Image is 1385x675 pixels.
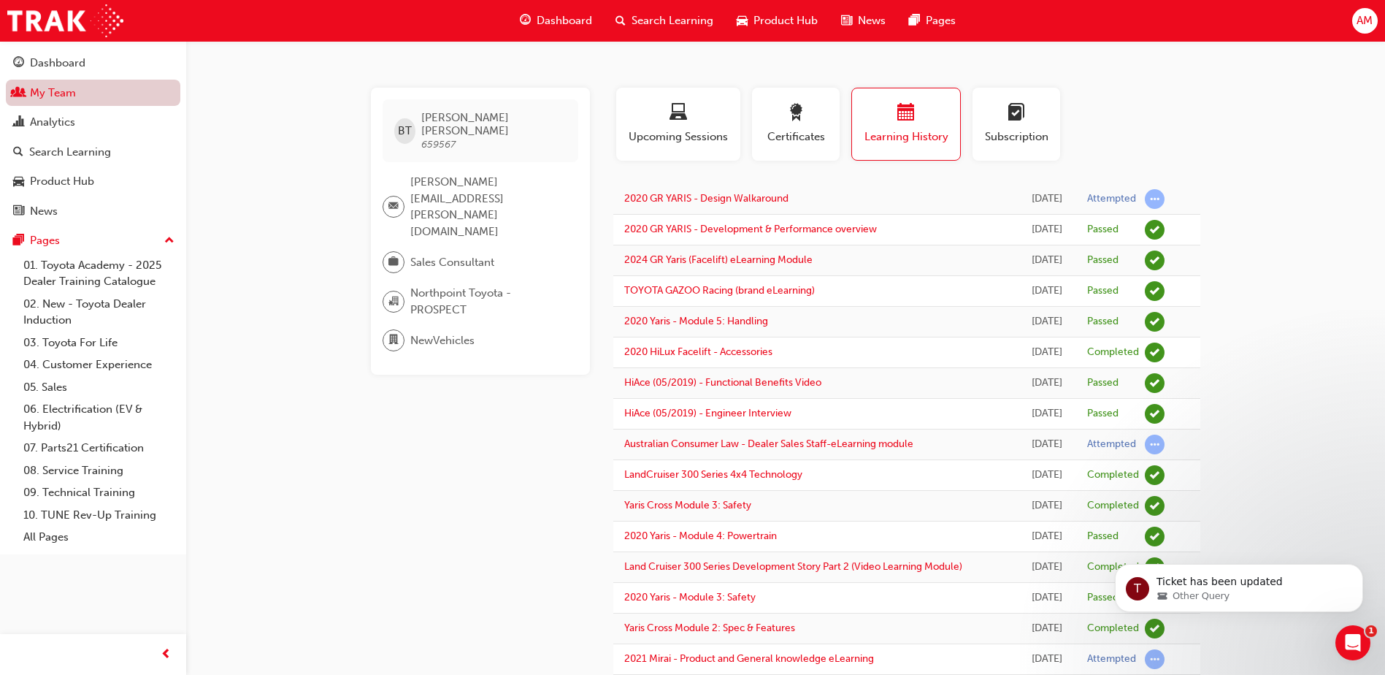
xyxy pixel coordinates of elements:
[1028,221,1065,238] div: Wed Aug 27 2025 10:06:40 GMT+0930 (Australian Central Standard Time)
[7,4,123,37] a: Trak
[632,12,713,29] span: Search Learning
[737,12,748,30] span: car-icon
[616,88,740,161] button: Upcoming Sessions
[18,481,180,504] a: 09. Technical Training
[1087,192,1136,206] div: Attempted
[6,168,180,195] a: Product Hub
[6,227,180,254] button: Pages
[6,47,180,227] button: DashboardMy TeamAnalyticsSearch LearningProduct HubNews
[909,12,920,30] span: pages-icon
[624,530,777,542] a: 2020 Yaris - Module 4: Powertrain
[1145,220,1165,240] span: learningRecordVerb_PASS-icon
[13,205,24,218] span: news-icon
[1087,652,1136,666] div: Attempted
[13,87,24,100] span: people-icon
[30,203,58,220] div: News
[1087,253,1119,267] div: Passed
[410,332,475,349] span: NewVehicles
[6,198,180,225] a: News
[1145,649,1165,669] span: learningRecordVerb_ATTEMPT-icon
[6,139,180,166] a: Search Learning
[410,174,567,240] span: [PERSON_NAME][EMAIL_ADDRESS][PERSON_NAME][DOMAIN_NAME]
[421,111,567,137] span: [PERSON_NAME] [PERSON_NAME]
[624,622,795,634] a: Yaris Cross Module 2: Spec & Features
[624,560,962,573] a: Land Cruiser 300 Series Development Story Part 2 (Video Learning Module)
[1087,346,1139,359] div: Completed
[1028,313,1065,330] div: Mon Aug 18 2025 15:25:48 GMT+0930 (Australian Central Standard Time)
[624,468,802,481] a: LandCruiser 300 Series 4x4 Technology
[670,104,687,123] span: laptop-icon
[983,129,1049,145] span: Subscription
[1145,435,1165,454] span: learningRecordVerb_ATTEMPT-icon
[30,232,60,249] div: Pages
[624,438,913,450] a: Australian Consumer Law - Dealer Sales Staff-eLearning module
[1087,315,1119,329] div: Passed
[1028,559,1065,576] div: Fri Jul 04 2025 09:39:47 GMT+0930 (Australian Central Standard Time)
[398,123,412,140] span: BT
[164,232,174,251] span: up-icon
[615,12,626,30] span: search-icon
[1335,625,1370,660] iframe: Intercom live chat
[858,12,886,29] span: News
[1087,223,1119,237] div: Passed
[624,346,772,358] a: 2020 HiLux Facelift - Accessories
[624,376,821,389] a: HiAce (05/2019) - Functional Benefits Video
[1087,622,1139,636] div: Completed
[1145,343,1165,362] span: learningRecordVerb_COMPLETE-icon
[6,109,180,136] a: Analytics
[1008,104,1025,123] span: learningplan-icon
[1028,283,1065,300] div: Tue Aug 26 2025 10:04:35 GMT+0930 (Australian Central Standard Time)
[18,526,180,549] a: All Pages
[624,652,874,665] a: 2021 Mirai - Product and General knowledge eLearning
[1028,497,1065,514] div: Fri Jul 04 2025 10:58:47 GMT+0930 (Australian Central Standard Time)
[30,114,75,131] div: Analytics
[624,284,815,297] a: TOYOTA GAZOO Racing (brand eLearning)
[1087,438,1136,451] div: Attempted
[1028,344,1065,361] div: Thu Aug 14 2025 10:33:28 GMT+0930 (Australian Central Standard Time)
[1365,625,1377,637] span: 1
[13,57,24,70] span: guage-icon
[841,12,852,30] span: news-icon
[753,12,818,29] span: Product Hub
[1087,284,1119,298] div: Passed
[1028,405,1065,422] div: Tue Jul 22 2025 11:10:00 GMT+0930 (Australian Central Standard Time)
[829,6,897,36] a: news-iconNews
[18,293,180,332] a: 02. New - Toyota Dealer Induction
[30,173,94,190] div: Product Hub
[897,104,915,123] span: calendar-icon
[897,6,967,36] a: pages-iconPages
[18,398,180,437] a: 06. Electrification (EV & Hybrid)
[388,197,399,216] span: email-icon
[624,591,756,603] a: 2020 Yaris - Module 3: Safety
[1087,530,1119,544] div: Passed
[1087,468,1139,482] div: Completed
[1145,404,1165,424] span: learningRecordVerb_PASS-icon
[388,331,399,350] span: department-icon
[926,12,956,29] span: Pages
[1028,620,1065,637] div: Fri Jul 04 2025 09:01:15 GMT+0930 (Australian Central Standard Time)
[1145,251,1165,270] span: learningRecordVerb_PASS-icon
[18,459,180,482] a: 08. Service Training
[18,504,180,527] a: 10. TUNE Rev-Up Training
[18,376,180,399] a: 05. Sales
[1145,312,1165,332] span: learningRecordVerb_PASS-icon
[13,234,24,248] span: pages-icon
[624,192,789,205] a: 2020 GR YARIS - Design Walkaround
[863,129,949,145] span: Learning History
[624,315,768,327] a: 2020 Yaris - Module 5: Handling
[1087,407,1119,421] div: Passed
[1028,528,1065,545] div: Fri Jul 04 2025 09:46:20 GMT+0930 (Australian Central Standard Time)
[18,354,180,376] a: 04. Customer Experience
[18,332,180,354] a: 03. Toyota For Life
[520,12,531,30] span: guage-icon
[1028,375,1065,392] div: Thu Aug 14 2025 10:21:02 GMT+0930 (Australian Central Standard Time)
[604,6,725,36] a: search-iconSearch Learning
[13,146,23,159] span: search-icon
[6,80,180,107] a: My Team
[1093,533,1385,636] iframe: Intercom notifications message
[725,6,829,36] a: car-iconProduct Hub
[1087,591,1119,605] div: Passed
[388,253,399,272] span: briefcase-icon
